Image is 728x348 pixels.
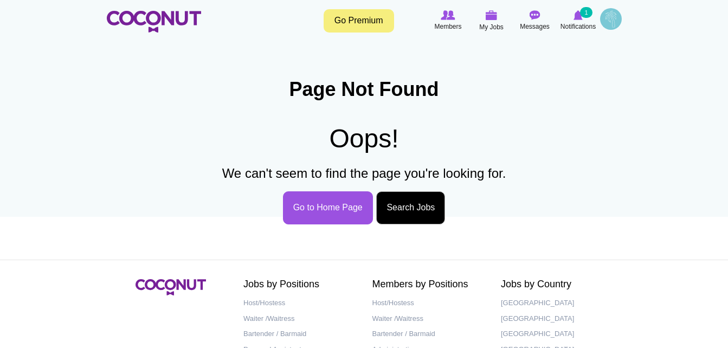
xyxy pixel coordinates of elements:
a: Go to Home Page [283,191,373,224]
a: Waiter /Waitress [243,311,356,327]
h1: Page Not Found [107,79,622,100]
h2: Members by Positions [372,279,485,290]
a: My Jobs My Jobs [470,8,513,34]
a: [GEOGRAPHIC_DATA] [501,326,614,342]
a: Search Jobs [376,191,445,224]
a: Bartender / Barmaid [372,326,485,342]
img: Browse Members [441,10,455,20]
h2: Oops! [107,122,622,156]
a: Browse Members Members [427,8,470,33]
span: Members [434,21,461,32]
a: Host/Hostess [243,295,356,311]
h3: We can't seem to find the page you're looking for. [107,166,622,181]
small: 1 [580,7,592,18]
img: Home [107,11,201,33]
img: Notifications [574,10,583,20]
span: Messages [520,21,550,32]
a: Notifications Notifications 1 [557,8,600,33]
a: Waiter /Waitress [372,311,485,327]
span: My Jobs [479,22,504,33]
h2: Jobs by Positions [243,279,356,290]
a: Bartender / Barmaid [243,326,356,342]
a: [GEOGRAPHIC_DATA] [501,295,614,311]
span: Notifications [561,21,596,32]
img: My Jobs [486,10,498,20]
img: Coconut [136,279,206,295]
a: Go Premium [324,9,394,33]
img: Messages [530,10,540,20]
a: Host/Hostess [372,295,485,311]
h2: Jobs by Country [501,279,614,290]
a: [GEOGRAPHIC_DATA] [501,311,614,327]
a: Messages Messages [513,8,557,33]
